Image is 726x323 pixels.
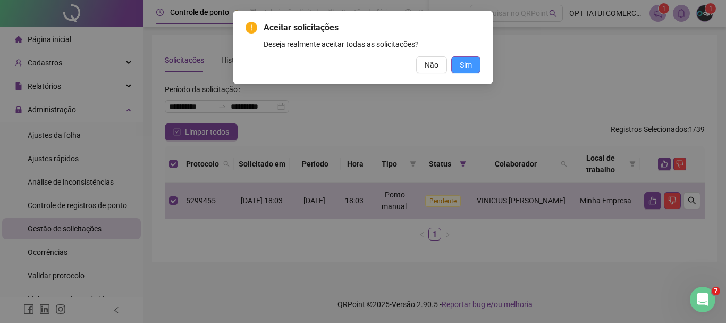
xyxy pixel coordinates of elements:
[264,21,480,34] span: Aceitar solicitações
[264,38,480,50] div: Deseja realmente aceitar todas as solicitações?
[246,22,257,34] span: exclamation-circle
[416,56,447,73] button: Não
[460,59,472,71] span: Sim
[690,287,715,312] iframe: Intercom live chat
[712,287,720,295] span: 7
[451,56,480,73] button: Sim
[425,59,438,71] span: Não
